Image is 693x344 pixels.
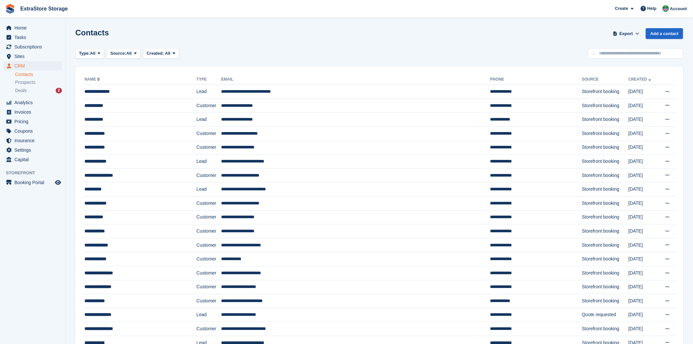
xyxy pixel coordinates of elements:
button: Type: All [75,48,104,59]
button: Source: All [107,48,140,59]
a: menu [3,145,62,155]
td: Storefront booking [582,224,628,239]
th: Email [221,74,490,85]
span: Prospects [15,79,35,86]
td: Storefront booking [582,113,628,127]
td: Storefront booking [582,266,628,280]
h1: Contacts [75,28,109,37]
td: [DATE] [628,99,658,113]
td: Customer [197,210,221,224]
td: [DATE] [628,238,658,252]
td: [DATE] [628,294,658,308]
a: menu [3,155,62,164]
span: Storefront [6,170,65,176]
td: Customer [197,280,221,294]
td: Storefront booking [582,168,628,182]
span: Created: [147,51,164,56]
span: Create [615,5,628,12]
th: Source [582,74,628,85]
span: Account [670,6,687,12]
td: [DATE] [628,113,658,127]
a: menu [3,117,62,126]
span: Capital [14,155,54,164]
td: [DATE] [628,182,658,197]
span: Type: [79,50,90,57]
td: Customer [197,99,221,113]
td: Storefront booking [582,85,628,99]
td: Storefront booking [582,99,628,113]
span: Coupons [14,126,54,136]
td: [DATE] [628,126,658,141]
td: [DATE] [628,210,658,224]
td: Customer [197,126,221,141]
button: Export [612,28,641,39]
td: [DATE] [628,141,658,155]
a: menu [3,178,62,187]
td: [DATE] [628,155,658,169]
span: Pricing [14,117,54,126]
span: Booking Portal [14,178,54,187]
td: Lead [197,182,221,197]
td: Storefront booking [582,155,628,169]
span: Export [620,30,633,37]
span: Tasks [14,33,54,42]
td: Customer [197,238,221,252]
td: [DATE] [628,266,658,280]
a: Name [84,77,101,82]
th: Phone [490,74,582,85]
th: Type [197,74,221,85]
td: Customer [197,141,221,155]
td: Storefront booking [582,280,628,294]
td: Storefront booking [582,182,628,197]
a: menu [3,61,62,70]
td: Customer [197,224,221,239]
a: Prospects [15,79,62,86]
a: menu [3,136,62,145]
td: Storefront booking [582,126,628,141]
a: menu [3,107,62,117]
td: [DATE] [628,196,658,210]
span: Deals [15,87,27,94]
img: Grant Daniel [663,5,669,12]
td: Storefront booking [582,210,628,224]
a: Created [628,77,652,82]
div: 2 [56,88,62,93]
span: CRM [14,61,54,70]
span: Help [647,5,657,12]
td: [DATE] [628,280,658,294]
td: Storefront booking [582,196,628,210]
td: [DATE] [628,308,658,322]
td: Quote requested [582,308,628,322]
span: Settings [14,145,54,155]
a: ExtraStore Storage [18,3,70,14]
td: Lead [197,113,221,127]
a: Preview store [54,179,62,186]
button: Created: All [143,48,179,59]
span: Sites [14,52,54,61]
td: Storefront booking [582,238,628,252]
span: Analytics [14,98,54,107]
span: Subscriptions [14,42,54,51]
a: Add a contact [646,28,683,39]
td: Storefront booking [582,252,628,266]
td: Storefront booking [582,322,628,336]
span: All [126,50,132,57]
span: Source: [110,50,126,57]
a: menu [3,98,62,107]
td: Customer [197,294,221,308]
td: Customer [197,168,221,182]
a: menu [3,52,62,61]
img: stora-icon-8386f47178a22dfd0bd8f6a31ec36ba5ce8667c1dd55bd0f319d3a0aa187defe.svg [5,4,15,14]
td: Lead [197,155,221,169]
td: Storefront booking [582,141,628,155]
a: menu [3,23,62,32]
span: Insurance [14,136,54,145]
td: Customer [197,196,221,210]
a: Contacts [15,71,62,78]
a: menu [3,33,62,42]
td: [DATE] [628,85,658,99]
span: Home [14,23,54,32]
td: Storefront booking [582,294,628,308]
a: menu [3,42,62,51]
td: [DATE] [628,252,658,266]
